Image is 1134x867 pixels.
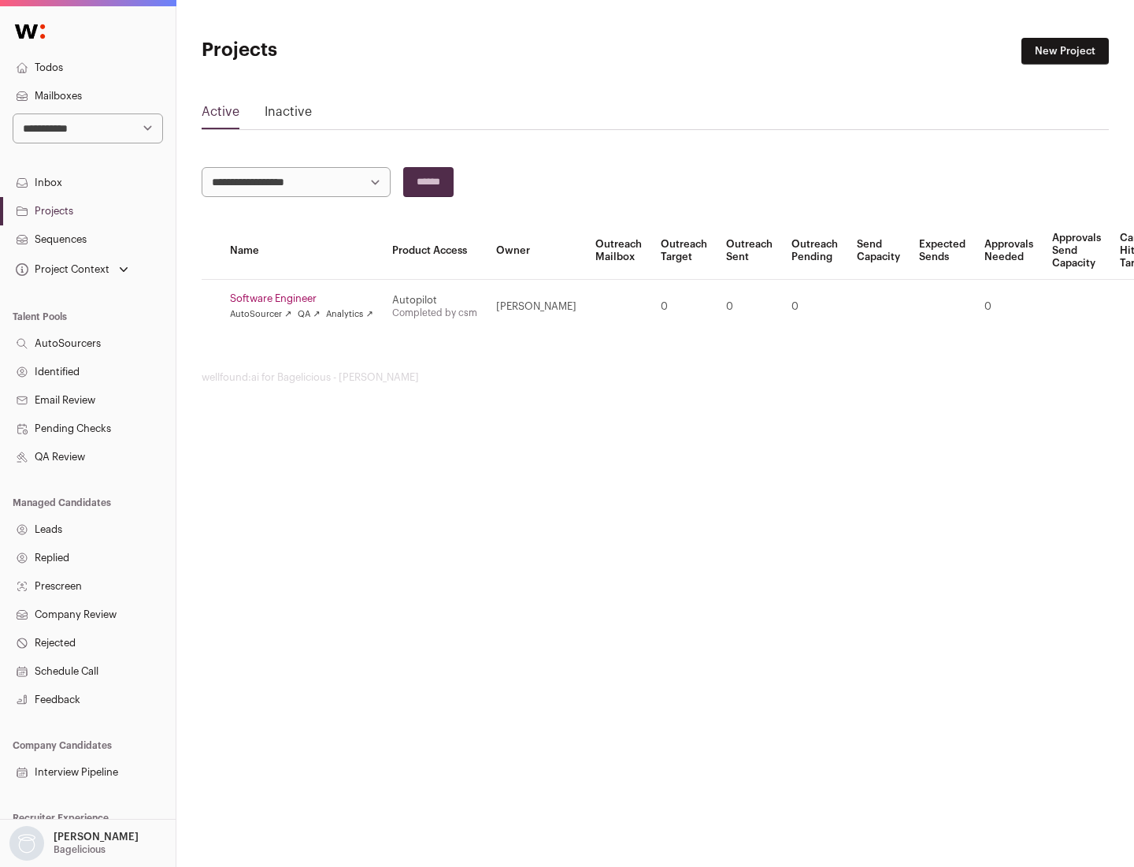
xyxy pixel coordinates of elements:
[54,831,139,843] p: [PERSON_NAME]
[651,222,717,280] th: Outreach Target
[6,16,54,47] img: Wellfound
[265,102,312,128] a: Inactive
[54,843,106,856] p: Bagelicious
[717,222,782,280] th: Outreach Sent
[392,308,477,318] a: Completed by csm
[298,308,320,321] a: QA ↗
[487,222,586,280] th: Owner
[13,263,109,276] div: Project Context
[782,280,847,334] td: 0
[910,222,975,280] th: Expected Sends
[202,102,239,128] a: Active
[975,280,1043,334] td: 0
[847,222,910,280] th: Send Capacity
[1021,38,1109,65] a: New Project
[392,294,477,307] div: Autopilot
[9,826,44,861] img: nopic.png
[220,222,383,280] th: Name
[230,292,373,305] a: Software Engineer
[326,308,372,321] a: Analytics ↗
[717,280,782,334] td: 0
[487,280,586,334] td: [PERSON_NAME]
[6,826,142,861] button: Open dropdown
[651,280,717,334] td: 0
[230,308,291,321] a: AutoSourcer ↗
[782,222,847,280] th: Outreach Pending
[202,38,504,63] h1: Projects
[975,222,1043,280] th: Approvals Needed
[1043,222,1110,280] th: Approvals Send Capacity
[586,222,651,280] th: Outreach Mailbox
[13,259,132,281] button: Open dropdown
[383,222,487,280] th: Product Access
[202,371,1109,384] footer: wellfound:ai for Bagelicious - [PERSON_NAME]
